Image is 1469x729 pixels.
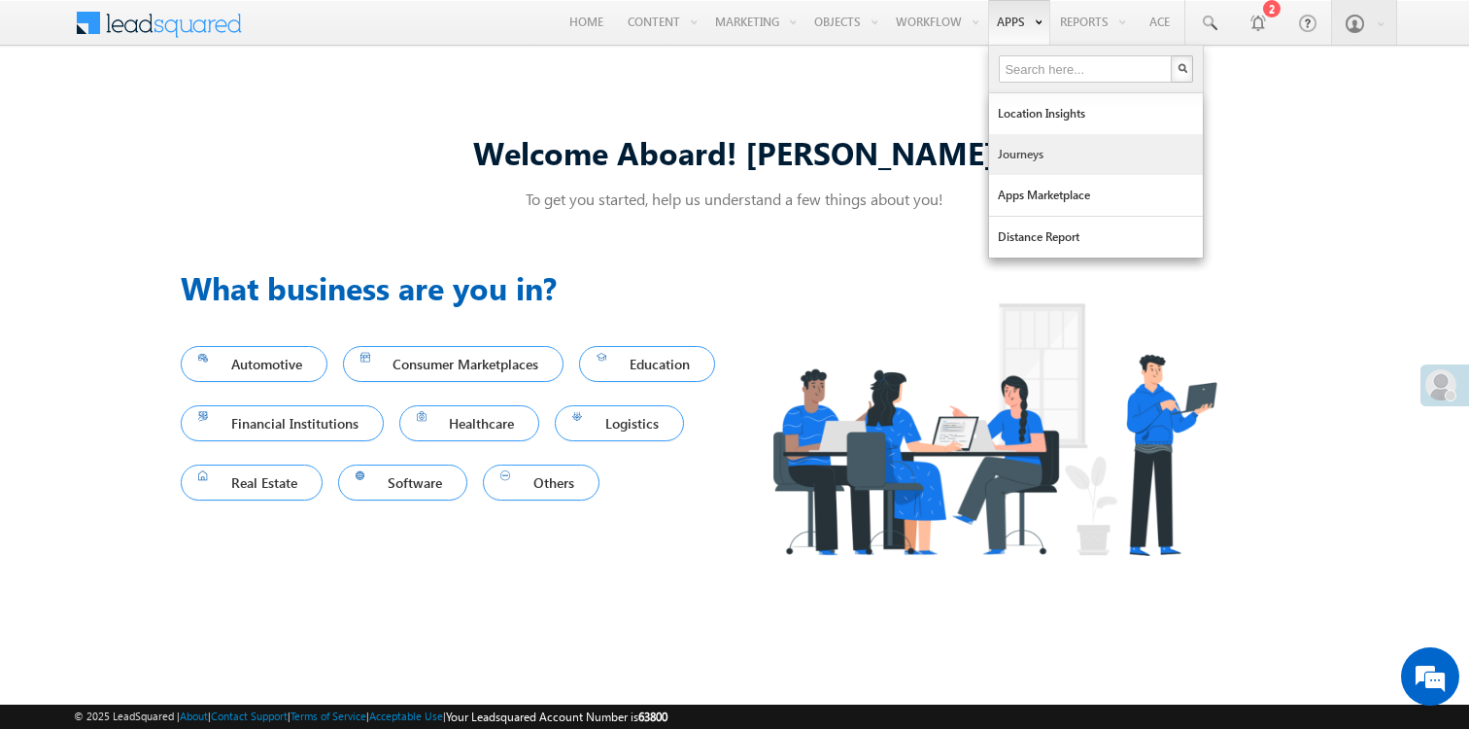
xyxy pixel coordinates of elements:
span: Real Estate [198,469,305,496]
a: Location Insights [989,93,1203,134]
img: Industry.png [734,264,1253,594]
span: Your Leadsquared Account Number is [446,710,667,724]
span: Financial Institutions [198,410,366,436]
span: Education [597,351,698,377]
span: Consumer Marketplaces [360,351,547,377]
a: Distance Report [989,217,1203,258]
input: Search here... [999,55,1174,83]
span: © 2025 LeadSquared | | | | | [74,708,667,726]
span: Logistics [572,410,666,436]
a: Journeys [989,134,1203,175]
a: Apps Marketplace [989,175,1203,216]
div: Welcome Aboard! [PERSON_NAME] [181,131,1288,173]
a: Contact Support [211,710,288,722]
a: Acceptable Use [369,710,443,722]
p: To get you started, help us understand a few things about you! [181,189,1288,209]
a: About [180,710,208,722]
span: Automotive [198,351,310,377]
span: Healthcare [417,410,523,436]
span: Others [500,469,582,496]
h3: What business are you in? [181,264,734,311]
a: Terms of Service [290,710,366,722]
span: Software [356,469,451,496]
span: 63800 [638,710,667,724]
img: Search [1178,63,1187,73]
